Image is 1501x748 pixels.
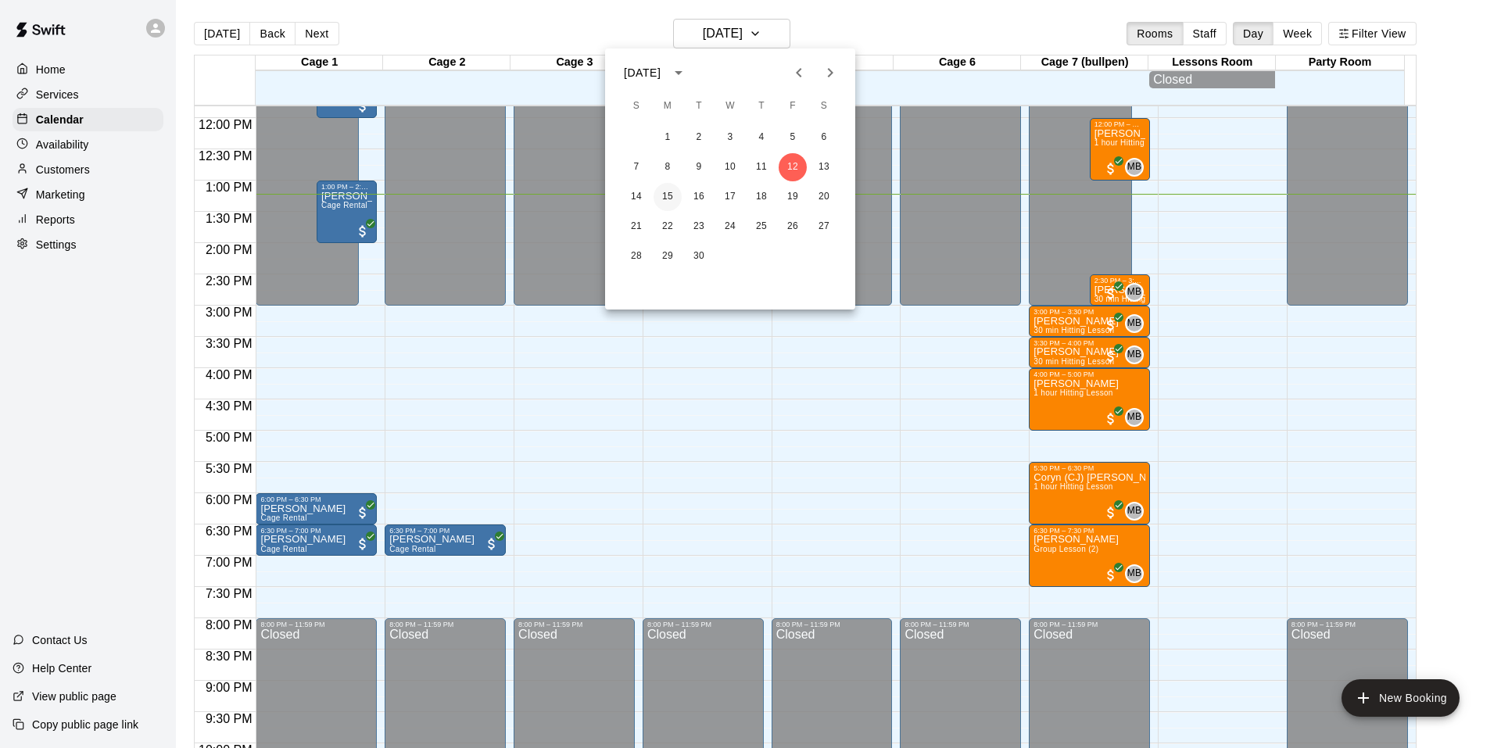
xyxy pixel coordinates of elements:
button: 5 [779,123,807,152]
button: 17 [716,183,744,211]
button: 2 [685,123,713,152]
button: 15 [654,183,682,211]
button: 14 [622,183,650,211]
button: 12 [779,153,807,181]
span: Thursday [747,91,776,122]
button: 25 [747,213,776,241]
button: 11 [747,153,776,181]
button: calendar view is open, switch to year view [665,59,692,86]
span: Wednesday [716,91,744,122]
button: 7 [622,153,650,181]
button: 24 [716,213,744,241]
button: 22 [654,213,682,241]
button: 4 [747,123,776,152]
button: 6 [810,123,838,152]
button: 30 [685,242,713,270]
button: 23 [685,213,713,241]
button: 9 [685,153,713,181]
button: Next month [815,57,846,88]
button: 29 [654,242,682,270]
button: 19 [779,183,807,211]
button: 16 [685,183,713,211]
button: 13 [810,153,838,181]
button: Previous month [783,57,815,88]
span: Friday [779,91,807,122]
span: Saturday [810,91,838,122]
button: 3 [716,123,744,152]
button: 27 [810,213,838,241]
span: Sunday [622,91,650,122]
button: 26 [779,213,807,241]
button: 21 [622,213,650,241]
button: 1 [654,123,682,152]
button: 10 [716,153,744,181]
div: [DATE] [624,65,661,81]
span: Monday [654,91,682,122]
button: 20 [810,183,838,211]
span: Tuesday [685,91,713,122]
button: 28 [622,242,650,270]
button: 8 [654,153,682,181]
button: 18 [747,183,776,211]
